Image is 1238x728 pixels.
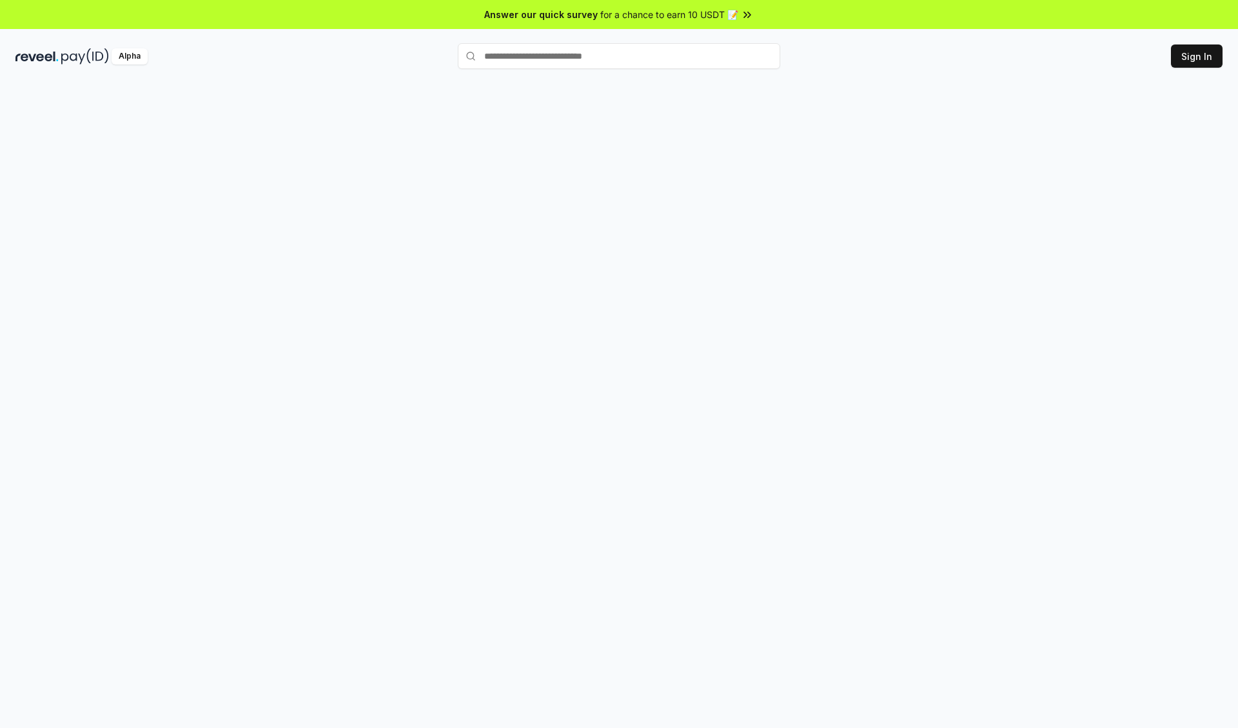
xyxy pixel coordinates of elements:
span: Answer our quick survey [484,8,598,21]
span: for a chance to earn 10 USDT 📝 [600,8,738,21]
img: reveel_dark [15,48,59,64]
img: pay_id [61,48,109,64]
button: Sign In [1171,44,1223,68]
div: Alpha [112,48,148,64]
